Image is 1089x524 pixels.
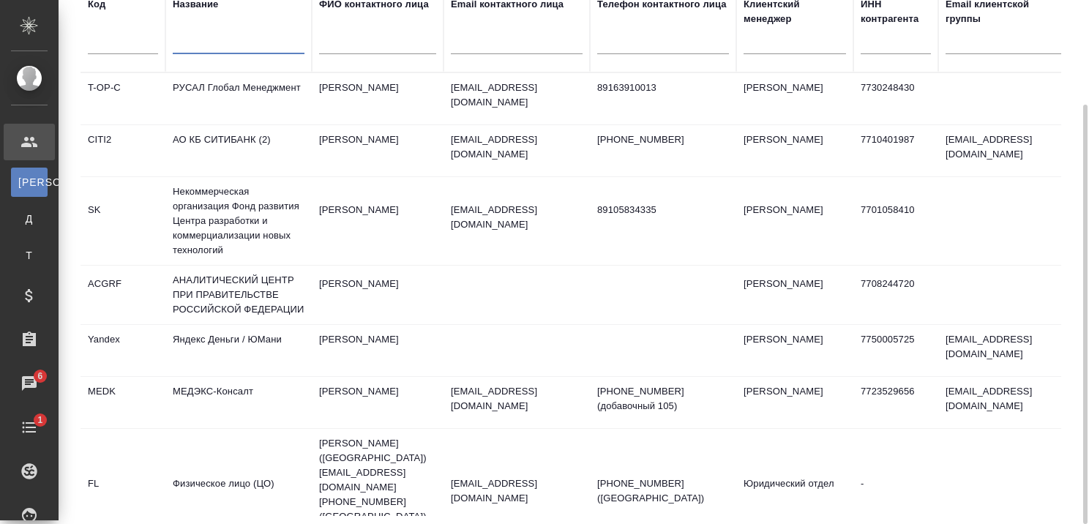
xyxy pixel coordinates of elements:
td: [PERSON_NAME] [736,325,853,376]
td: T-OP-C [81,73,165,124]
td: [EMAIL_ADDRESS][DOMAIN_NAME] [938,125,1070,176]
p: [PHONE_NUMBER] [597,132,729,147]
span: Т [18,248,40,263]
td: АО КБ СИТИБАНК (2) [165,125,312,176]
td: Некоммерческая организация Фонд развития Центра разработки и коммерциализации новых технологий [165,177,312,265]
span: 6 [29,369,51,383]
td: 7723529656 [853,377,938,428]
td: - [853,469,938,520]
td: [EMAIL_ADDRESS][DOMAIN_NAME] [938,325,1070,376]
p: 89105834335 [597,203,729,217]
td: [EMAIL_ADDRESS][DOMAIN_NAME] [938,377,1070,428]
p: 89163910013 [597,81,729,95]
td: [PERSON_NAME] [312,195,444,247]
td: [PERSON_NAME] [312,125,444,176]
p: [EMAIL_ADDRESS][DOMAIN_NAME] [451,132,583,162]
p: [EMAIL_ADDRESS][DOMAIN_NAME] [451,81,583,110]
td: 7701058410 [853,195,938,247]
td: 7730248430 [853,73,938,124]
p: [EMAIL_ADDRESS][DOMAIN_NAME] [451,384,583,413]
p: [PHONE_NUMBER] ([GEOGRAPHIC_DATA]) [597,476,729,506]
p: [EMAIL_ADDRESS][DOMAIN_NAME] [451,203,583,232]
p: [PHONE_NUMBER] (добавочный 105) [597,384,729,413]
td: 7708244720 [853,269,938,321]
a: Т [11,241,48,270]
td: MEDK [81,377,165,428]
td: [PERSON_NAME] [736,195,853,247]
a: 6 [4,365,55,402]
span: Д [18,212,40,226]
td: МЕДЭКС-Консалт [165,377,312,428]
a: 1 [4,409,55,446]
span: [PERSON_NAME] [18,175,40,190]
td: CITI2 [81,125,165,176]
p: [EMAIL_ADDRESS][DOMAIN_NAME] [451,476,583,506]
td: 7710401987 [853,125,938,176]
td: [PERSON_NAME] [312,73,444,124]
td: SK [81,195,165,247]
td: [PERSON_NAME] [312,269,444,321]
td: Физическое лицо (ЦО) [165,469,312,520]
a: Д [11,204,48,233]
td: [PERSON_NAME] [736,377,853,428]
td: Юридический отдел [736,469,853,520]
span: 1 [29,413,51,427]
td: FL [81,469,165,520]
td: [PERSON_NAME] [736,125,853,176]
td: [PERSON_NAME] [312,325,444,376]
td: РУСАЛ Глобал Менеджмент [165,73,312,124]
td: Яндекс Деньги / ЮМани [165,325,312,376]
td: 7750005725 [853,325,938,376]
td: Yandex [81,325,165,376]
a: [PERSON_NAME] [11,168,48,197]
td: ACGRF [81,269,165,321]
td: [PERSON_NAME] [736,73,853,124]
td: АНАЛИТИЧЕСКИЙ ЦЕНТР ПРИ ПРАВИТЕЛЬСТВЕ РОССИЙСКОЙ ФЕДЕРАЦИИ [165,266,312,324]
td: [PERSON_NAME] [736,269,853,321]
td: [PERSON_NAME] [312,377,444,428]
